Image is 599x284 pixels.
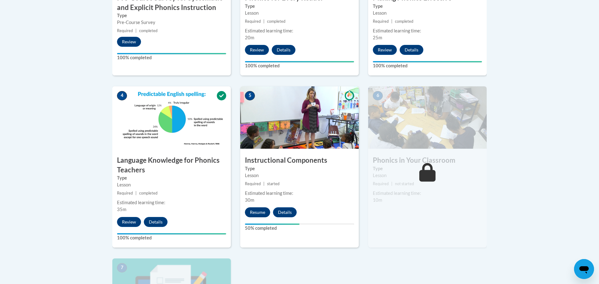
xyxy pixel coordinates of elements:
div: Estimated learning time: [373,190,482,197]
span: | [263,19,265,24]
span: Required [117,191,133,195]
span: Required [117,28,133,33]
div: Your progress [245,224,299,225]
div: Lesson [245,172,354,179]
div: Lesson [117,181,226,188]
button: Details [272,45,295,55]
span: | [135,28,137,33]
h3: Instructional Components [240,156,359,165]
label: 100% completed [373,62,482,69]
h3: Phonics in Your Classroom [368,156,487,165]
label: 100% completed [117,234,226,241]
span: 20m [245,35,254,40]
button: Review [117,217,141,227]
span: completed [395,19,413,24]
button: Review [117,37,141,47]
span: 5 [245,91,255,100]
iframe: Button to launch messaging window [574,259,594,279]
label: Type [245,3,354,10]
label: 100% completed [245,62,354,69]
div: Your progress [117,53,226,54]
span: completed [267,19,285,24]
div: Estimated learning time: [245,190,354,197]
label: 100% completed [117,54,226,61]
span: | [135,191,137,195]
span: not started [395,181,414,186]
span: 35m [117,207,126,212]
div: Estimated learning time: [373,27,482,34]
label: Type [245,165,354,172]
span: completed [139,28,158,33]
div: Your progress [373,61,482,62]
span: | [391,181,392,186]
span: 7 [117,263,127,272]
span: Required [245,181,261,186]
button: Resume [245,207,270,217]
div: Your progress [117,233,226,234]
label: Type [373,3,482,10]
span: 30m [245,197,254,203]
label: Type [117,175,226,181]
div: Lesson [245,10,354,17]
span: Required [373,181,389,186]
div: Estimated learning time: [117,199,226,206]
img: Course Image [240,86,359,149]
img: Course Image [112,86,231,149]
div: Your progress [245,61,354,62]
span: 6 [373,91,383,100]
span: Required [373,19,389,24]
div: Lesson [373,10,482,17]
div: Lesson [373,172,482,179]
span: 10m [373,197,382,203]
button: Details [400,45,423,55]
span: Required [245,19,261,24]
label: Type [373,165,482,172]
button: Review [245,45,269,55]
span: | [391,19,392,24]
button: Review [373,45,397,55]
span: 4 [117,91,127,100]
span: completed [139,191,158,195]
span: 25m [373,35,382,40]
label: 50% completed [245,225,354,232]
button: Details [144,217,168,227]
label: Type [117,12,226,19]
img: Course Image [368,86,487,149]
button: Details [273,207,297,217]
div: Estimated learning time: [245,27,354,34]
span: | [263,181,265,186]
span: started [267,181,280,186]
h3: Language Knowledge for Phonics Teachers [112,156,231,175]
div: Pre-Course Survey [117,19,226,26]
